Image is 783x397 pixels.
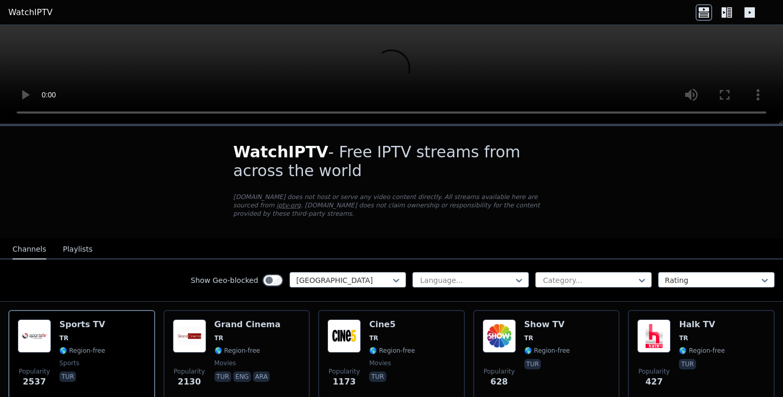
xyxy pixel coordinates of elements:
span: 1173 [333,376,356,388]
p: ara [253,371,270,382]
span: 2130 [178,376,201,388]
span: Popularity [19,367,50,376]
h6: Halk TV [679,319,725,330]
img: Grand Cinema [173,319,206,353]
button: Playlists [63,240,93,259]
h1: - Free IPTV streams from across the world [233,143,550,180]
p: tur [679,359,696,369]
span: 🌎 Region-free [524,346,570,355]
span: movies [214,359,236,367]
p: tur [369,371,386,382]
span: 628 [490,376,508,388]
p: tur [214,371,231,382]
img: Halk TV [637,319,671,353]
img: Show TV [483,319,516,353]
a: iptv-org [276,202,301,209]
span: Popularity [174,367,205,376]
span: 427 [646,376,663,388]
img: Cine5 [327,319,361,353]
label: Show Geo-blocked [191,275,258,286]
a: WatchIPTV [8,6,53,19]
span: movies [369,359,391,367]
p: [DOMAIN_NAME] does not host or serve any video content directly. All streams available here are s... [233,193,550,218]
p: tur [59,371,76,382]
p: tur [524,359,541,369]
h6: Sports TV [59,319,105,330]
span: Popularity [329,367,360,376]
span: TR [59,334,68,342]
span: Popularity [638,367,670,376]
span: sports [59,359,79,367]
h6: Show TV [524,319,570,330]
button: Channels [12,240,46,259]
span: 2537 [23,376,46,388]
span: TR [214,334,223,342]
span: 🌎 Region-free [679,346,725,355]
span: 🌎 Region-free [59,346,105,355]
h6: Cine5 [369,319,415,330]
h6: Grand Cinema [214,319,281,330]
p: eng [233,371,251,382]
span: TR [524,334,533,342]
span: WatchIPTV [233,143,329,161]
span: TR [369,334,378,342]
span: Popularity [484,367,515,376]
img: Sports TV [18,319,51,353]
span: 🌎 Region-free [214,346,260,355]
span: TR [679,334,688,342]
span: 🌎 Region-free [369,346,415,355]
